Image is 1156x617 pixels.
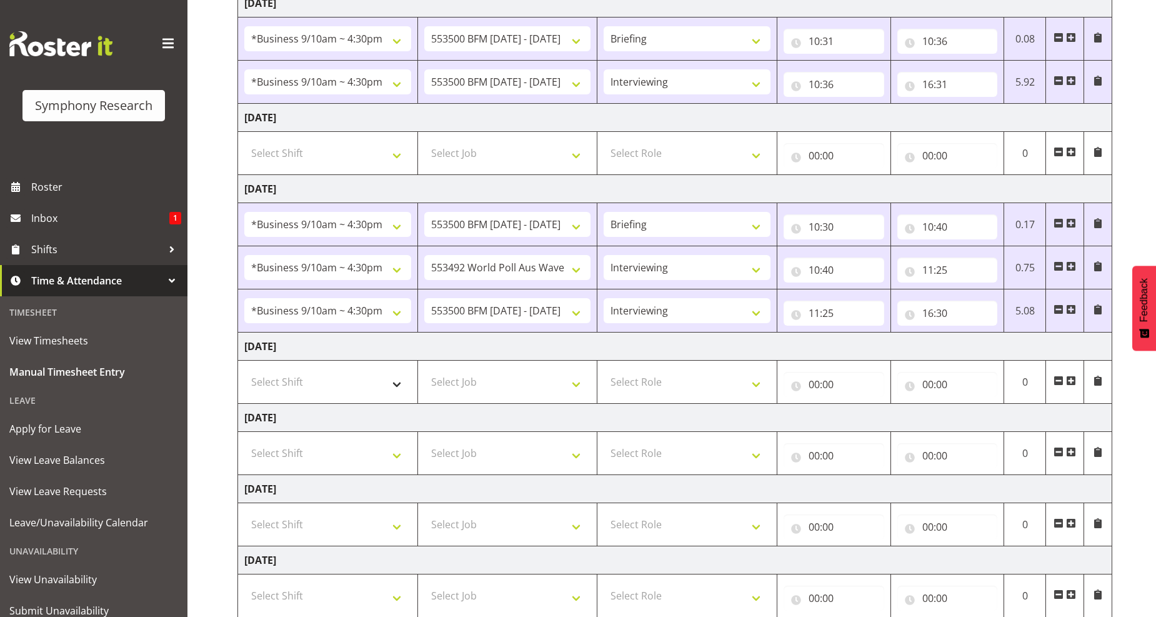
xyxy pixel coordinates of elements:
span: Roster [31,178,181,196]
td: [DATE] [238,404,1112,432]
td: 0.17 [1004,203,1046,246]
a: Apply for Leave [3,413,184,444]
input: Click to select... [784,29,884,54]
div: Timesheet [3,299,184,325]
button: Feedback - Show survey [1132,266,1156,351]
input: Click to select... [897,258,998,283]
input: Click to select... [897,372,998,397]
span: Apply for Leave [9,419,178,438]
div: Unavailability [3,538,184,564]
input: Click to select... [897,586,998,611]
input: Click to select... [897,72,998,97]
input: Click to select... [897,143,998,168]
input: Click to select... [897,301,998,326]
td: 0 [1004,132,1046,175]
span: View Leave Requests [9,482,178,501]
td: 5.92 [1004,61,1046,104]
input: Click to select... [784,301,884,326]
a: View Leave Balances [3,444,184,476]
input: Click to select... [897,214,998,239]
span: Feedback [1139,278,1150,322]
span: 1 [169,212,181,224]
td: 5.08 [1004,289,1046,333]
div: Leave [3,388,184,413]
span: View Timesheets [9,331,178,350]
td: 0.08 [1004,18,1046,61]
span: Time & Attendance [31,271,162,290]
a: View Leave Requests [3,476,184,507]
input: Click to select... [784,514,884,539]
td: [DATE] [238,546,1112,574]
span: Leave/Unavailability Calendar [9,513,178,532]
span: Inbox [31,209,169,228]
img: Rosterit website logo [9,31,112,56]
td: [DATE] [238,475,1112,503]
div: Symphony Research [35,96,152,115]
td: 0.75 [1004,246,1046,289]
input: Click to select... [784,214,884,239]
td: [DATE] [238,175,1112,203]
input: Click to select... [784,586,884,611]
td: [DATE] [238,333,1112,361]
td: 0 [1004,432,1046,475]
span: View Leave Balances [9,451,178,469]
a: View Timesheets [3,325,184,356]
span: View Unavailability [9,570,178,589]
td: [DATE] [238,104,1112,132]
input: Click to select... [784,72,884,97]
input: Click to select... [897,514,998,539]
input: Click to select... [784,372,884,397]
input: Click to select... [897,443,998,468]
input: Click to select... [784,143,884,168]
input: Click to select... [784,443,884,468]
input: Click to select... [784,258,884,283]
a: Leave/Unavailability Calendar [3,507,184,538]
a: Manual Timesheet Entry [3,356,184,388]
td: 0 [1004,503,1046,546]
input: Click to select... [897,29,998,54]
span: Manual Timesheet Entry [9,363,178,381]
span: Shifts [31,240,162,259]
a: View Unavailability [3,564,184,595]
td: 0 [1004,361,1046,404]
